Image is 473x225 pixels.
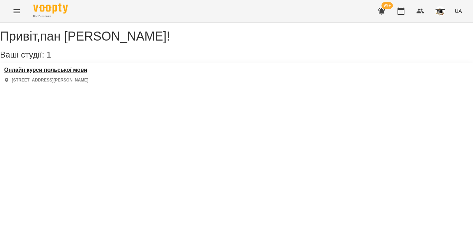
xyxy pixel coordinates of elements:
img: 799722d1e4806ad049f10b02fe9e8a3e.jpg [435,6,445,16]
button: UA [452,5,465,17]
button: Menu [8,3,25,19]
span: 99+ [382,2,393,9]
p: [STREET_ADDRESS][PERSON_NAME] [12,77,88,83]
img: Voopty Logo [33,3,68,14]
span: 1 [46,50,51,59]
span: UA [455,7,462,15]
span: For Business [33,14,68,19]
a: Онлайн курси польської мови [4,67,88,73]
